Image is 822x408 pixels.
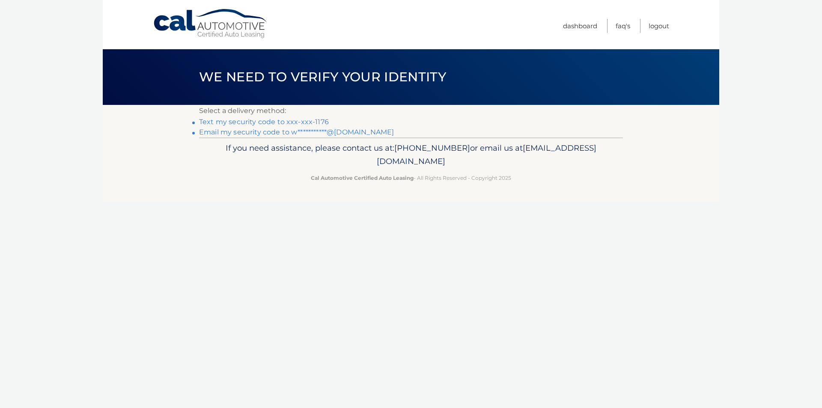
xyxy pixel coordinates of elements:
[199,105,623,117] p: Select a delivery method:
[199,69,446,85] span: We need to verify your identity
[153,9,268,39] a: Cal Automotive
[311,175,414,181] strong: Cal Automotive Certified Auto Leasing
[394,143,470,153] span: [PHONE_NUMBER]
[616,19,630,33] a: FAQ's
[563,19,597,33] a: Dashboard
[205,173,617,182] p: - All Rights Reserved - Copyright 2025
[205,141,617,169] p: If you need assistance, please contact us at: or email us at
[649,19,669,33] a: Logout
[199,118,329,126] a: Text my security code to xxx-xxx-1176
